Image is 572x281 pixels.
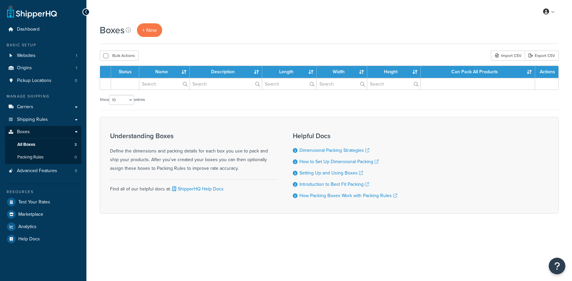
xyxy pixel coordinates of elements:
[5,101,81,113] a: Carriers
[299,181,369,188] a: Introduction to Best Fit Packing
[171,185,224,192] a: ShipperHQ Help Docs
[137,23,162,37] a: + New
[75,78,77,84] span: 0
[17,27,40,32] span: Dashboard
[76,65,77,71] span: 1
[5,221,81,233] a: Analytics
[17,65,32,71] span: Origins
[5,165,81,177] a: Advanced Features 3
[5,50,81,62] a: Websites 1
[5,189,81,195] div: Resources
[535,66,558,78] th: Actions
[421,66,535,78] th: Can Pack All Products
[17,117,48,123] span: Shipping Rules
[5,62,81,74] a: Origins 1
[75,168,77,174] span: 3
[5,50,81,62] li: Websites
[17,53,36,59] span: Websites
[18,224,37,230] span: Analytics
[5,126,81,164] li: Boxes
[525,51,559,61] a: Export CSV
[299,192,397,199] a: How Packing Boxes Work with Packing Rules
[7,5,57,18] a: ShipperHQ Home
[17,78,52,84] span: Pickup Locations
[110,132,276,140] h3: Understanding Boxes
[367,78,420,90] input: Search
[5,151,81,163] li: Packing Rules
[109,95,134,105] select: Showentries
[367,66,421,78] th: Height
[299,158,379,165] a: How to Set Up Dimensional Packing
[74,154,77,160] span: 0
[5,139,81,151] a: All Boxes 3
[5,233,81,245] a: Help Docs
[5,62,81,74] li: Origins
[100,95,145,105] label: Show entries
[491,51,525,61] div: Import CSV
[74,142,77,147] span: 3
[18,199,50,205] span: Test Your Rates
[76,53,77,59] span: 1
[139,66,190,78] th: Name
[142,26,157,34] span: + New
[18,212,43,217] span: Marketplace
[293,132,397,140] h3: Helpful Docs
[139,78,189,90] input: Search
[262,66,317,78] th: Length
[317,78,367,90] input: Search
[5,126,81,138] a: Boxes
[100,24,125,37] h1: Boxes
[5,151,81,163] a: Packing Rules 0
[5,75,81,87] li: Pickup Locations
[190,66,262,78] th: Description
[299,147,369,154] a: Dimensional Packing Strategies
[100,51,139,61] button: Bulk Actions
[299,169,363,176] a: Setting Up and Using Boxes
[17,104,33,110] span: Carriers
[17,142,35,147] span: All Boxes
[5,196,81,208] a: Test Your Rates
[5,208,81,220] a: Marketplace
[111,66,139,78] th: Status
[17,154,44,160] span: Packing Rules
[5,139,81,151] li: All Boxes
[190,78,262,90] input: Search
[317,66,367,78] th: Width
[5,75,81,87] a: Pickup Locations 0
[18,236,40,242] span: Help Docs
[110,132,276,173] div: Define the dimensions and packing details for each box you use to pack and ship your products. Af...
[17,168,57,174] span: Advanced Features
[5,23,81,36] a: Dashboard
[17,129,30,135] span: Boxes
[5,114,81,126] a: Shipping Rules
[5,165,81,177] li: Advanced Features
[262,78,316,90] input: Search
[549,258,565,274] button: Open Resource Center
[5,42,81,48] div: Basic Setup
[5,94,81,99] div: Manage Shipping
[110,179,276,193] div: Find all of our helpful docs at:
